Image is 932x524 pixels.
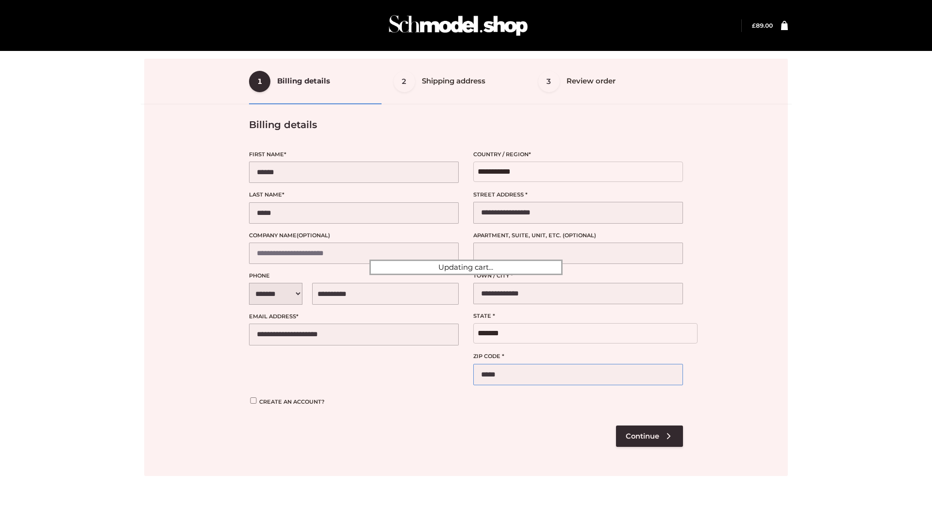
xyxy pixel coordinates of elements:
bdi: 89.00 [752,22,773,29]
span: £ [752,22,756,29]
a: £89.00 [752,22,773,29]
div: Updating cart... [369,260,563,275]
img: Schmodel Admin 964 [385,6,531,45]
